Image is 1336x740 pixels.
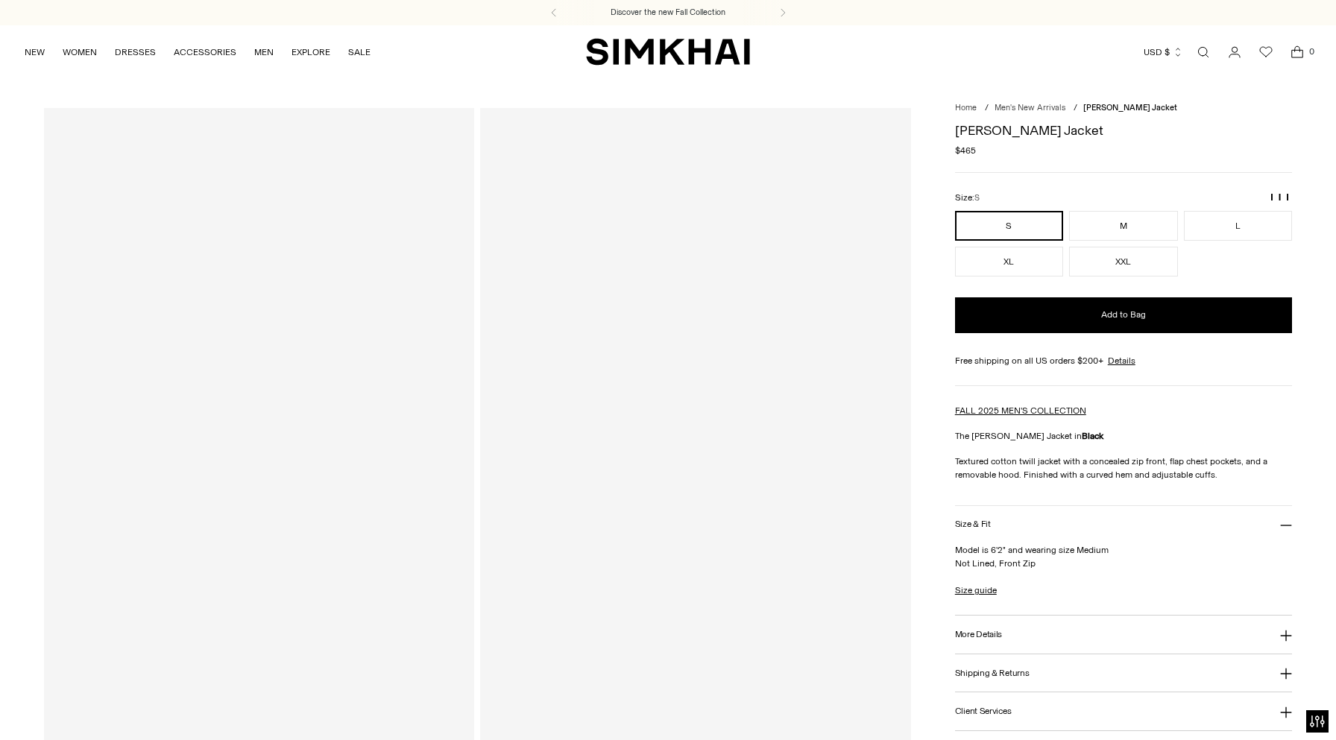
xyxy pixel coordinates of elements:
div: / [985,102,989,115]
p: Model is 6'2" and wearing size Medium Not Lined, Front Zip [955,543,1292,570]
button: L [1184,211,1292,241]
a: Discover the new Fall Collection [611,7,725,19]
strong: Black [1082,431,1103,441]
nav: breadcrumbs [955,102,1292,115]
button: XXL [1069,247,1177,276]
button: Client Services [955,692,1292,730]
button: Shipping & Returns [955,654,1292,692]
a: Size guide [955,584,997,597]
a: Open cart modal [1282,37,1312,67]
span: [PERSON_NAME] Jacket [1083,103,1177,113]
a: SIMKHAI [586,37,750,66]
a: Open search modal [1188,37,1218,67]
label: Size: [955,191,980,205]
div: / [1074,102,1077,115]
a: Home [955,103,977,113]
a: WOMEN [63,36,97,69]
h3: More Details [955,630,1002,639]
h3: Size & Fit [955,519,991,529]
a: Wishlist [1251,37,1281,67]
button: USD $ [1144,36,1183,69]
a: SALE [348,36,371,69]
a: MEN [254,36,274,69]
button: Add to Bag [955,297,1292,333]
a: EXPLORE [292,36,330,69]
h1: [PERSON_NAME] Jacket [955,124,1292,137]
a: Men's New Arrivals [995,103,1065,113]
button: M [1069,211,1177,241]
button: Size & Fit [955,506,1292,544]
h3: Client Services [955,706,1012,716]
span: Add to Bag [1101,309,1146,321]
a: NEW [25,36,45,69]
span: S [974,193,980,203]
span: 0 [1305,45,1318,58]
a: Details [1108,354,1135,367]
a: ACCESSORIES [174,36,236,69]
span: $465 [955,144,976,157]
button: S [955,211,1063,241]
p: Textured cotton twill jacket with a concealed zip front, flap chest pockets, and a removable hood... [955,455,1292,481]
button: XL [955,247,1063,276]
div: Free shipping on all US orders $200+ [955,354,1292,367]
button: More Details [955,616,1292,654]
a: Go to the account page [1220,37,1250,67]
a: FALL 2025 MEN'S COLLECTION [955,405,1086,416]
p: The [PERSON_NAME] Jacket in [955,429,1292,443]
a: DRESSES [115,36,156,69]
h3: Shipping & Returns [955,668,1030,678]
